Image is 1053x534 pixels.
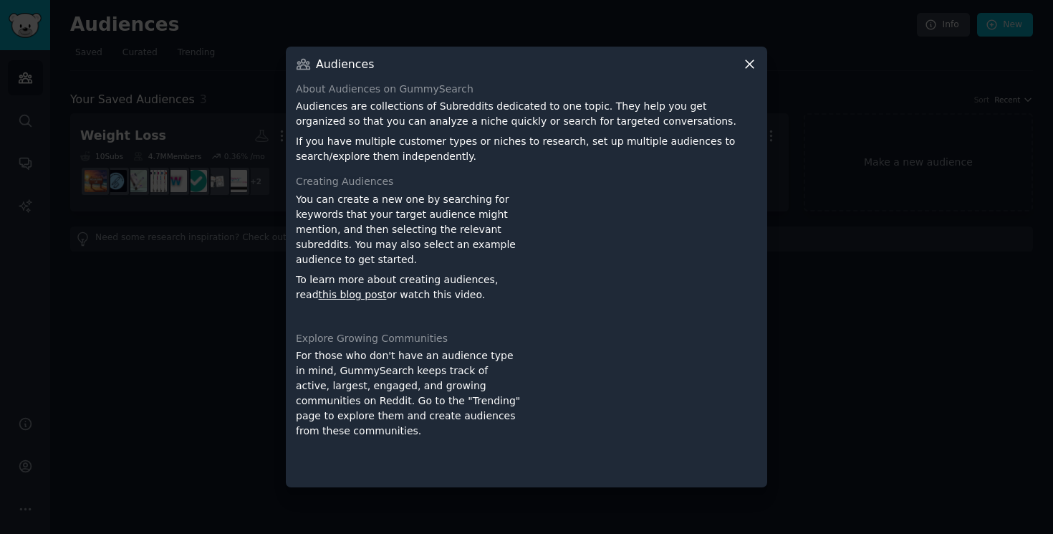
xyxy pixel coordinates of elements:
h3: Audiences [316,57,374,72]
iframe: YouTube video player [532,348,757,477]
p: You can create a new one by searching for keywords that your target audience might mention, and t... [296,192,521,267]
div: Creating Audiences [296,174,757,189]
iframe: YouTube video player [532,192,757,321]
p: If you have multiple customer types or niches to research, set up multiple audiences to search/ex... [296,134,757,164]
div: About Audiences on GummySearch [296,82,757,97]
div: For those who don't have an audience type in mind, GummySearch keeps track of active, largest, en... [296,348,521,477]
p: To learn more about creating audiences, read or watch this video. [296,272,521,302]
p: Audiences are collections of Subreddits dedicated to one topic. They help you get organized so th... [296,99,757,129]
div: Explore Growing Communities [296,331,757,346]
a: this blog post [319,289,387,300]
